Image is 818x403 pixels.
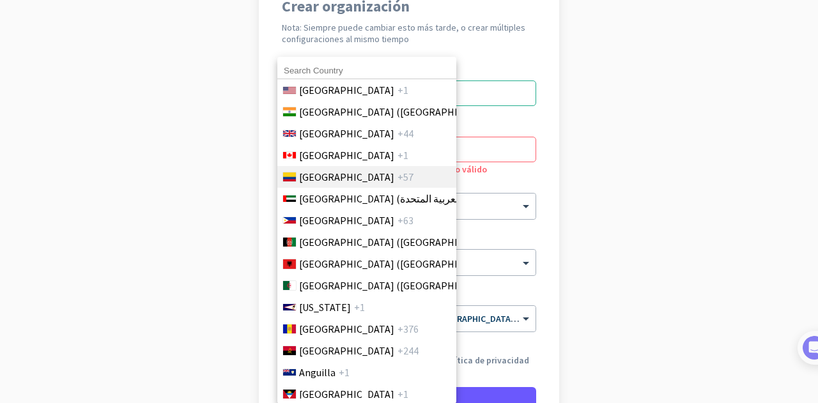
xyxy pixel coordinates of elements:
input: Search Country [277,63,456,79]
span: [GEOGRAPHIC_DATA] [299,148,394,163]
span: +63 [397,213,413,228]
span: [GEOGRAPHIC_DATA] (‫[GEOGRAPHIC_DATA]‬‎) [299,234,498,250]
span: [GEOGRAPHIC_DATA] [299,343,394,358]
span: [GEOGRAPHIC_DATA] ([GEOGRAPHIC_DATA]) [299,104,498,119]
span: +1 [397,148,408,163]
span: [GEOGRAPHIC_DATA] [299,213,394,228]
span: +376 [397,321,419,337]
span: [US_STATE] [299,300,351,315]
span: Anguilla [299,365,336,380]
span: [GEOGRAPHIC_DATA] [299,321,394,337]
span: [GEOGRAPHIC_DATA] ([GEOGRAPHIC_DATA]) [299,256,498,271]
span: [GEOGRAPHIC_DATA] [299,82,394,98]
span: [GEOGRAPHIC_DATA] (‫الإمارات العربية المتحدة‬‎) [299,191,501,206]
span: +1 [339,365,350,380]
span: [GEOGRAPHIC_DATA] [299,386,394,402]
span: [GEOGRAPHIC_DATA] (‫[GEOGRAPHIC_DATA]‬‎) [299,278,498,293]
span: +244 [397,343,419,358]
span: [GEOGRAPHIC_DATA] [299,126,394,141]
span: [GEOGRAPHIC_DATA] [299,169,394,185]
span: +1 [397,386,408,402]
span: +44 [397,126,413,141]
span: +1 [354,300,365,315]
span: +1 [397,82,408,98]
span: +57 [397,169,413,185]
